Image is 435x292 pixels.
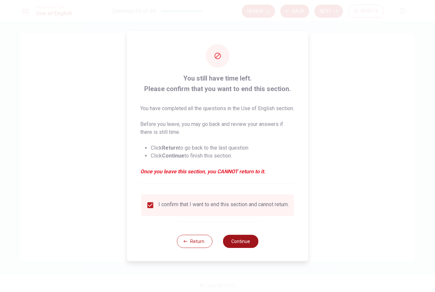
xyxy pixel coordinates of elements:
[162,145,179,151] strong: Return
[151,144,295,152] li: Click to go back to the last question
[158,201,289,209] div: I confirm that I want to end this section and cannot return.
[223,235,258,248] button: Continue
[140,105,295,112] p: You have completed all the questions in the Use of English section.
[140,73,295,94] span: You still have time left. Please confirm that you want to end this section.
[140,120,295,136] p: Before you leave, you may go back and review your answers if there is still time.
[151,152,295,160] li: Click to finish this section.
[162,153,184,159] strong: Continue
[140,168,295,176] em: Once you leave this section, you CANNOT return to it.
[177,235,212,248] button: Return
